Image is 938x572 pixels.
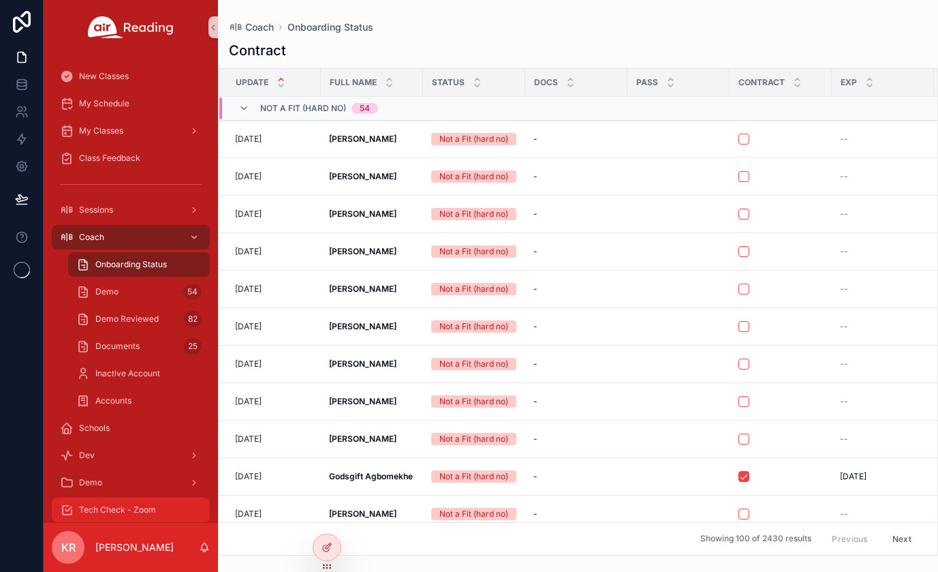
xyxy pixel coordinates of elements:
a: [DATE] [235,134,313,145]
a: [PERSON_NAME] [329,134,415,145]
div: Not a Fit (hard no) [439,358,508,370]
strong: [PERSON_NAME] [329,284,396,294]
span: -- [840,509,848,520]
span: My Classes [79,125,123,136]
span: My Schedule [79,98,129,109]
a: [PERSON_NAME] [329,396,415,407]
span: - [533,209,537,220]
a: Inactive Account [68,361,210,386]
div: Not a Fit (hard no) [439,170,508,183]
div: Not a Fit (hard no) [439,508,508,520]
a: -- [840,284,926,295]
div: scrollable content [44,55,218,523]
p: [DATE] [235,471,262,482]
span: -- [840,209,848,220]
span: - [533,246,537,257]
p: [DATE] [235,209,262,220]
a: [PERSON_NAME] [329,434,415,445]
a: Not a Fit (hard no) [431,433,517,445]
a: -- [840,434,926,445]
div: 54 [183,284,202,300]
span: -- [840,396,848,407]
div: Not a Fit (hard no) [439,133,508,145]
img: App logo [88,16,174,38]
div: Not a Fit (hard no) [439,433,508,445]
span: Class Feedback [79,153,140,164]
span: Dev [79,450,95,461]
a: Dev [52,443,210,468]
div: Not a Fit (hard no) [439,320,508,333]
h1: Contract [229,41,286,60]
span: Status [432,77,465,88]
a: - [533,284,619,295]
p: [DATE] [235,284,262,295]
span: [DATE] [840,471,866,482]
span: Contract [738,77,785,88]
strong: [PERSON_NAME] [329,246,396,256]
button: Next [883,528,921,550]
a: Not a Fit (hard no) [431,508,517,520]
a: Onboarding Status [68,252,210,277]
a: Schools [52,416,210,440]
p: [DATE] [235,509,262,520]
a: [PERSON_NAME] [329,246,415,257]
a: -- [840,209,926,220]
a: Godsgift Agbomekhe [329,471,415,482]
span: New Classes [79,71,129,82]
a: - [533,359,619,370]
a: [PERSON_NAME] [329,209,415,220]
span: Inactive Account [95,368,160,379]
span: Full name [330,77,377,88]
span: Accounts [95,395,131,406]
span: - [533,134,537,145]
a: - [533,321,619,332]
strong: Godsgift Agbomekhe [329,471,413,481]
div: 25 [184,338,202,355]
a: Coach [229,20,274,34]
p: [DATE] [235,246,262,257]
div: 82 [184,311,202,327]
div: Not a Fit (hard no) [439,395,508,408]
a: Not a Fit (hard no) [431,320,517,333]
a: Not a Fit (hard no) [431,283,517,295]
a: - [533,134,619,145]
strong: [PERSON_NAME] [329,134,396,144]
span: KR [61,539,76,556]
span: Tech Check - Zoom [79,505,156,515]
a: - [533,209,619,220]
span: Demo Reviewed [95,314,159,325]
div: 54 [360,103,370,114]
strong: [PERSON_NAME] [329,171,396,181]
a: -- [840,396,926,407]
p: [DATE] [235,134,262,145]
a: [PERSON_NAME] [329,171,415,182]
a: [DATE] [235,284,313,295]
a: - [533,434,619,445]
a: [DATE] [235,321,313,332]
span: - [533,284,537,295]
a: [PERSON_NAME] [329,321,415,332]
span: - [533,321,537,332]
a: - [533,246,619,257]
a: [DATE] [235,171,313,182]
a: Not a Fit (hard no) [431,358,517,370]
span: Documents [95,341,140,352]
a: [DATE] [235,396,313,407]
a: [DATE] [840,471,926,482]
a: [PERSON_NAME] [329,359,415,370]
a: [DATE] [235,509,313,520]
a: Accounts [68,389,210,413]
div: Not a Fit (hard no) [439,283,508,295]
span: - [533,471,537,482]
strong: [PERSON_NAME] [329,509,396,519]
span: -- [840,434,848,445]
a: Sessions [52,198,210,222]
a: Not a Fit (hard no) [431,170,517,183]
a: Onboarding Status [287,20,373,34]
p: [DATE] [235,434,262,445]
a: New Classes [52,64,210,89]
span: Schools [79,423,110,434]
span: Not a Fit (hard no) [260,103,346,114]
a: -- [840,171,926,182]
